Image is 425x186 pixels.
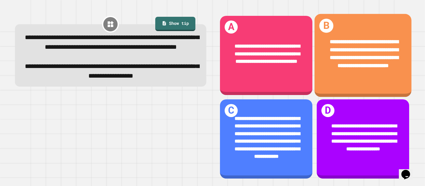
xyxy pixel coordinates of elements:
h1: B [319,19,333,33]
h1: C [225,104,238,117]
iframe: chat widget [399,161,419,180]
h1: D [321,104,335,117]
a: Show tip [155,17,195,31]
h1: A [225,20,238,34]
